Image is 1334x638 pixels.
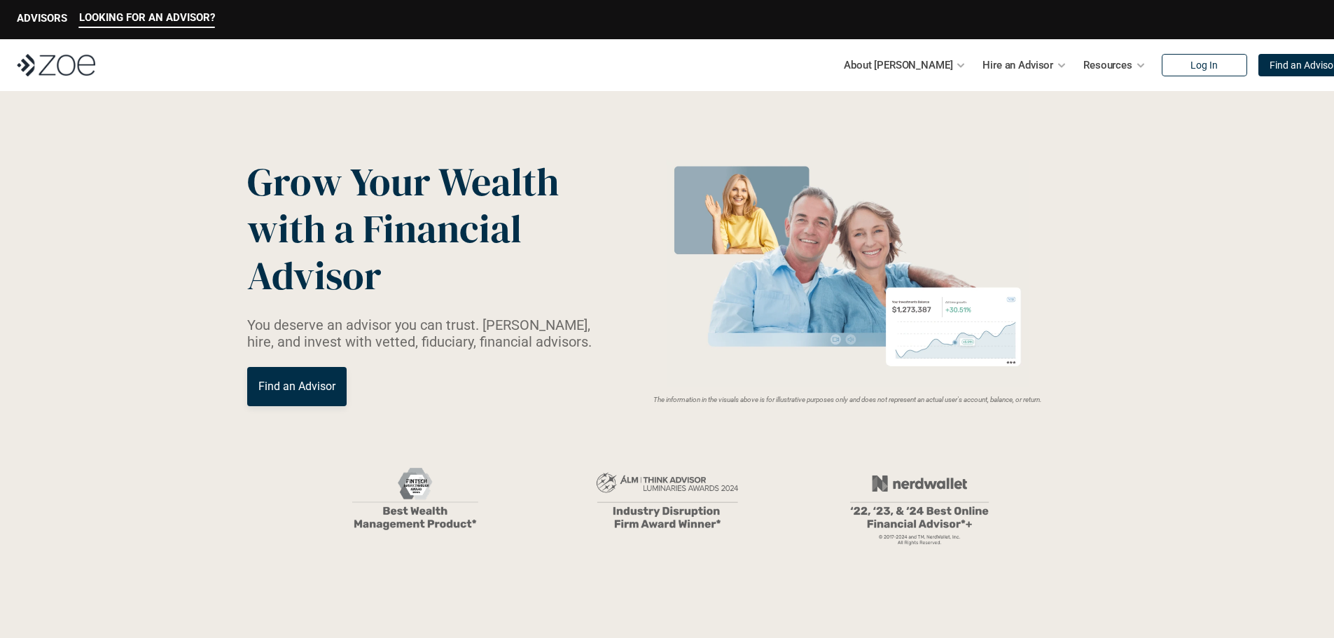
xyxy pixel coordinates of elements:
[17,12,67,25] p: ADVISORS
[34,585,1300,635] p: Loremipsum: *DolOrsi Ametconsecte adi Eli Seddoeius tem inc utlaboreet. Dol 9947 MagNaal Enimadmi...
[844,55,952,76] p: About [PERSON_NAME]
[1162,54,1247,76] a: Log In
[1190,60,1218,71] p: Log In
[247,155,559,209] span: Grow Your Wealth
[79,11,215,24] p: LOOKING FOR AN ADVISOR?
[661,160,1034,387] img: Zoe Financial Hero Image
[1083,55,1132,76] p: Resources
[247,367,347,406] a: Find an Advisor
[247,202,530,303] span: with a Financial Advisor
[258,380,335,393] p: Find an Advisor
[653,396,1042,403] em: The information in the visuals above is for illustrative purposes only and does not represent an ...
[247,317,609,350] p: You deserve an advisor you can trust. [PERSON_NAME], hire, and invest with vetted, fiduciary, fin...
[982,55,1053,76] p: Hire an Advisor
